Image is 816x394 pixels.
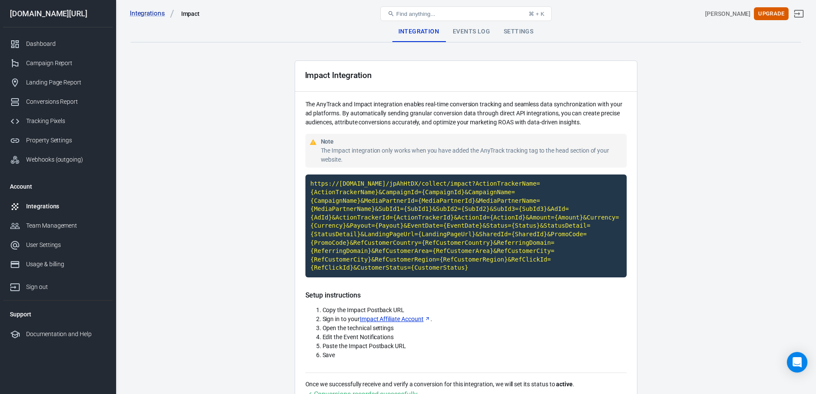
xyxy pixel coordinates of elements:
[446,21,497,42] div: Events Log
[787,352,807,373] div: Open Intercom Messenger
[323,334,394,340] span: Edit the Event Notifications
[26,260,106,269] div: Usage & billing
[26,97,106,106] div: Conversions Report
[3,216,113,235] a: Team Management
[305,291,627,300] h5: Setup instructions
[26,39,106,48] div: Dashboard
[754,7,789,21] button: Upgrade
[323,352,335,358] span: Save
[3,10,113,18] div: [DOMAIN_NAME][URL]
[3,92,113,111] a: Conversions Report
[323,325,394,331] span: Open the technical settings
[305,380,627,389] p: Once we successfully receive and verify a conversion for this integration, we will set its status...
[360,315,430,324] a: Impact Affiliate Account
[26,117,106,126] div: Tracking Pixels
[3,197,113,216] a: Integrations
[181,9,200,18] div: Impact
[789,3,809,24] a: Sign out
[323,307,405,313] span: Copy the Impact Postback URL
[26,202,106,211] div: Integrations
[321,138,334,145] strong: Note
[305,71,372,80] div: Impact Integration
[392,21,446,42] div: Integration
[3,150,113,169] a: Webhooks (outgoing)
[3,304,113,325] li: Support
[323,316,432,322] span: Sign in to your .
[305,174,627,277] code: Click to copy
[305,100,627,127] p: The AnyTrack and Impact integration enables real-time conversion tracking and seamless data synch...
[323,343,407,349] span: Paste the Impact Postback URL
[321,146,623,164] div: The Impact integration only works when you have added the AnyTrack tracking tag to the head secti...
[3,34,113,54] a: Dashboard
[26,283,106,292] div: Sign out
[529,11,544,17] div: ⌘ + K
[3,176,113,197] li: Account
[705,9,750,18] div: Account id: jpAhHtDX
[26,241,106,250] div: User Settings
[396,11,435,17] span: Find anything...
[26,136,106,145] div: Property Settings
[26,59,106,68] div: Campaign Report
[380,6,552,21] button: Find anything...⌘ + K
[556,381,573,388] strong: active
[3,111,113,131] a: Tracking Pixels
[3,274,113,297] a: Sign out
[3,73,113,92] a: Landing Page Report
[26,155,106,164] div: Webhooks (outgoing)
[3,54,113,73] a: Campaign Report
[130,9,174,18] a: Integrations
[26,330,106,339] div: Documentation and Help
[497,21,540,42] div: Settings
[3,131,113,150] a: Property Settings
[26,221,106,230] div: Team Management
[3,235,113,255] a: User Settings
[3,255,113,274] a: Usage & billing
[26,78,106,87] div: Landing Page Report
